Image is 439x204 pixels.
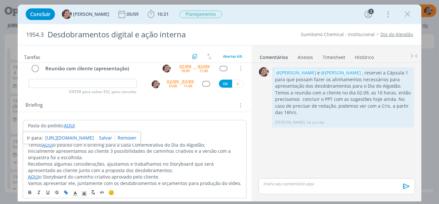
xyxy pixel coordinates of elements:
span: -- [193,66,195,71]
div: 05/09 [127,12,140,16]
div: 11:00 [184,84,192,88]
span: @[PERSON_NAME] [276,70,316,76]
div: 11:00 [199,69,208,73]
p: Pasta do pedido: [28,122,242,129]
div: Reunião com cliente (apresentação) [43,64,157,73]
button: 3 [363,9,373,19]
span: ENTER para salvar ESC para cancelar [69,89,137,94]
div: 3 [368,9,374,14]
a: [URL][DOMAIN_NAME] [45,134,94,142]
a: Sumitomo Chemical - Institucional [301,31,375,37]
a: Comentários [259,51,288,61]
span: Concluir [30,12,50,17]
div: 02/09 [167,80,179,84]
button: A [162,63,171,73]
span: Cor de Fundo [80,189,89,196]
p: Recebemos algumas considerações, ajustamos e trabalhamos no Storyboard que será apresentado ao cl... [28,161,242,174]
span: Tarefas [24,53,40,60]
button: A[PERSON_NAME] [62,9,109,19]
img: A [152,80,160,88]
span: 10:21 [157,11,169,17]
div: 02/09 [198,64,210,69]
a: Dia do Algodão [381,31,413,37]
span: @[PERSON_NAME] [321,70,361,76]
button: 🙂 [107,189,116,196]
div: Anexos [298,54,313,61]
button: 10:21 [146,9,170,19]
span: Planejamento [179,11,222,18]
a: AQUI [28,174,39,180]
img: A [62,9,72,19]
span: -- [179,81,181,87]
span: há um dia [307,120,324,125]
span: 🙂 [108,189,114,196]
p: Vamos apresentar ele, juntamente com os desdobramentos e orçamentos para produção do vídeo. [28,180,242,187]
p: o Storyboard do caminho criativo aprovado pelo cliente. [28,174,242,180]
div: 02/09 [182,80,194,84]
a: AQUI [64,122,75,129]
button: Ok [219,80,232,88]
img: arrow-down-up.svg [207,53,211,59]
p: [PERSON_NAME] [275,120,305,125]
a: Histórico [354,51,374,61]
button: Concluir [26,8,55,20]
div: 10:00 [168,84,177,88]
img: A [163,64,171,73]
span: Abertas 6/6 [223,54,242,59]
p: Temos a reunião com a cliente no dia 02.09, as 10 horas, então precisamos concluir o PPT com as s... [275,90,411,116]
span: 1954.3 [26,31,44,38]
p: e , reservei a Cápsula 1 para que possam fazer os alinhamentos necessários para apresentação dos ... [275,70,411,89]
span: Cor do Texto [71,189,80,196]
div: Desdobramentos digital e ação interna [45,27,249,43]
div: 10:00 [181,69,190,73]
div: 02/09 [179,64,191,69]
span: [PERSON_NAME] [73,12,109,16]
div: dialog [18,5,422,201]
a: Timesheet [322,51,345,61]
button: Planejamento [179,10,222,18]
img: A [259,67,269,77]
a: AQUI [42,142,53,148]
span: Briefing [25,101,43,110]
p: Inicialmente apresentamos ao cliente 3 possibilidades de caminhos criativos e a versão com a orqu... [28,148,242,161]
p: Temos o pedido com o briefing para a Data Comemorativa do Dia do Algodão; [28,142,242,148]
